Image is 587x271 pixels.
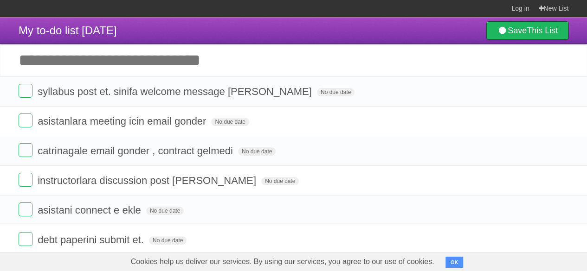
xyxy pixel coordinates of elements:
span: asistani connect e ekle [38,204,143,216]
label: Done [19,143,32,157]
span: catrinagale email gonder , contract gelmedi [38,145,235,157]
label: Done [19,84,32,98]
label: Done [19,232,32,246]
span: No due date [211,118,249,126]
span: My to-do list [DATE] [19,24,117,37]
span: No due date [149,236,187,245]
span: asistanlara meeting icin email gonder [38,115,208,127]
span: syllabus post et. sinifa welcome message [PERSON_NAME] [38,86,314,97]
b: This List [527,26,558,35]
span: debt paperini submit et. [38,234,146,246]
label: Done [19,173,32,187]
span: Cookies help us deliver our services. By using our services, you agree to our use of cookies. [122,252,444,271]
span: No due date [317,88,355,96]
label: Done [19,202,32,216]
span: No due date [238,147,276,156]
button: OK [445,257,464,268]
span: No due date [146,207,184,215]
span: No due date [261,177,299,185]
a: SaveThis List [486,21,568,40]
span: instructorlara discussion post [PERSON_NAME] [38,175,258,186]
label: Done [19,113,32,127]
